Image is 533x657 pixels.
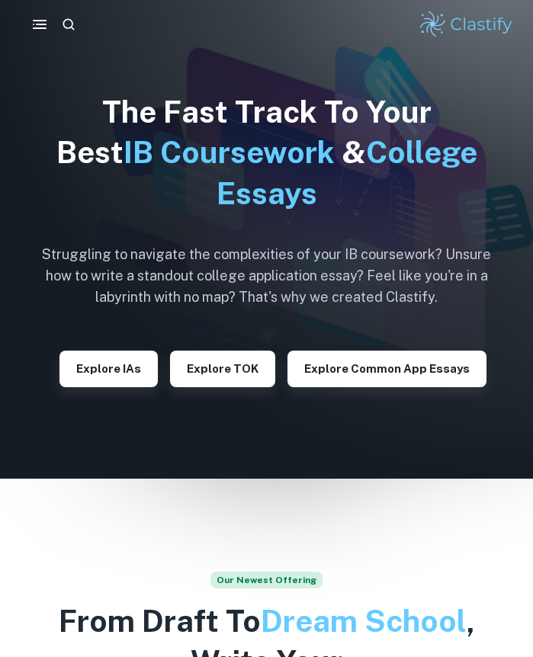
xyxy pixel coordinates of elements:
button: Explore IAs [59,351,158,387]
span: Our Newest Offering [210,572,323,588]
span: Dream School [261,603,467,639]
a: Explore IAs [59,361,158,375]
button: Explore Common App essays [287,351,486,387]
h6: Struggling to navigate the complexities of your IB coursework? Unsure how to write a standout col... [31,244,503,308]
h1: The Fast Track To Your Best & [31,91,503,213]
span: College Essays [217,134,477,210]
a: Explore Common App essays [287,361,486,375]
span: IB Coursework [124,134,335,170]
a: Explore TOK [170,361,275,375]
img: Clastify logo [418,9,515,40]
button: Explore TOK [170,351,275,387]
